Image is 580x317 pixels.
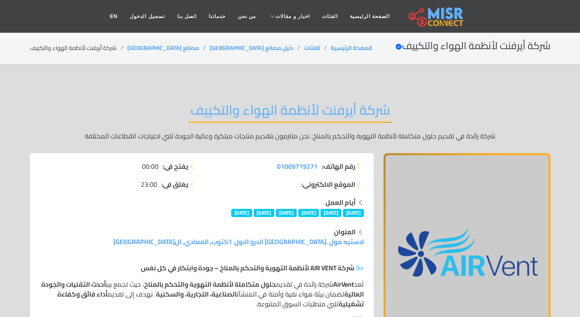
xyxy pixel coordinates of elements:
span: 01009719271 [277,160,318,172]
p: تُعد شركة رائدة في تقديم ، حيث تجمع بين لضمان بيئة هواء نقية وآمنة في المنشآت . نهدف إلى تقديم تل... [40,279,364,309]
li: شركة أيرفنت لأنظمة الهواء والتكييف [30,44,127,52]
strong: يغلق في: [161,179,188,189]
a: EN [104,9,124,24]
span: [DATE] [320,209,341,217]
span: اخبار و مقالات [275,13,310,20]
a: تسجيل الدخول [124,9,171,24]
strong: رقم الهاتف: [322,161,355,171]
a: 01009719271 [277,161,318,171]
a: الصفحة الرئيسية [344,9,396,24]
a: الفئات [304,43,320,53]
a: دليل مصانع [GEOGRAPHIC_DATA] [210,43,293,53]
a: الفئات [316,9,344,24]
strong: أيام العمل [325,196,356,208]
span: 00:00 [142,161,158,171]
a: مصانع [GEOGRAPHIC_DATA] [127,43,199,53]
a: من نحن [232,9,262,24]
img: main.misr_connect [408,6,463,27]
span: [DATE] [298,209,319,217]
svg: Verified account [395,43,402,50]
a: اتصل بنا [171,9,203,24]
a: الصفحة الرئيسية [331,43,372,53]
span: 23:00 [141,179,157,189]
strong: أحدث التقنيات والجودة العالية [41,278,364,300]
strong: AirVent [333,278,354,290]
strong: العنوان [334,226,356,238]
a: لاستيه مول .[GEOGRAPHIC_DATA] الدرو الاول ٦كتوب, المعادي, ال[GEOGRAPHIC_DATA] [113,235,364,248]
span: [DATE] [343,209,364,217]
span: [DATE] [231,209,252,217]
h2: شركة أيرفنت لأنظمة الهواء والتكييف [188,102,392,123]
a: خدماتنا [203,9,232,24]
strong: الموقع الالكتروني: [301,179,355,189]
strong: 🌬️ شركة AIR VENT لأنظمة التهوية والتحكم بالمناخ – جودة وابتكار في كل نفس [141,262,364,274]
strong: الصناعية، التجارية، والسكنية [156,288,237,300]
p: شركة رائدة في تقديم حلول متكاملة لأنظمة التهوية والتحكم بالمناخ. نحن ملتزمون بتقديم منتجات مبتكرة... [30,131,551,141]
a: اخبار و مقالات [262,9,316,24]
span: [DATE] [254,209,275,217]
strong: يفتح في: [162,161,188,171]
strong: حلول متكاملة لأنظمة التهوية والتحكم بالمناخ [144,278,276,290]
strong: أداء فائق وكفاءة تشغيلية [57,288,364,310]
h2: شركة أيرفنت لأنظمة الهواء والتكييف [395,40,551,52]
span: [DATE] [276,209,297,217]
